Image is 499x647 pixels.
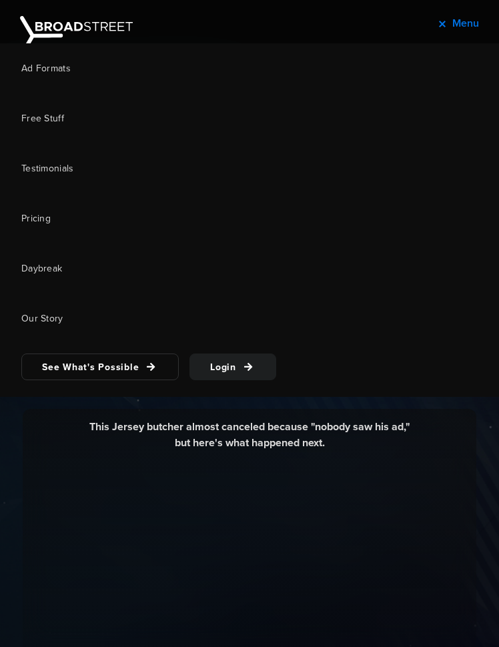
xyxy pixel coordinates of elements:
a: Ad Formats [21,53,478,83]
span: Daybreak [21,261,62,275]
img: Broadstreet | The Ad Manager for Small Publishers [20,16,133,49]
button: Menu [436,7,479,40]
a: Free Stuff [21,103,478,133]
div: This Jersey butcher almost canceled because "nobody saw his ad," but here's what happened next. [33,419,466,461]
a: Testimonials [21,153,478,183]
a: Our Story [21,303,478,334]
span: Pricing [21,211,51,225]
span: Our Story [21,311,63,326]
a: Pricing [21,203,478,233]
span: Testimonials [21,161,74,175]
span: Free Stuff [21,111,64,125]
a: Login [189,354,276,380]
a: Daybreak [21,253,478,283]
a: See What's Possible [21,354,179,380]
span: Ad Formats [21,61,71,75]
